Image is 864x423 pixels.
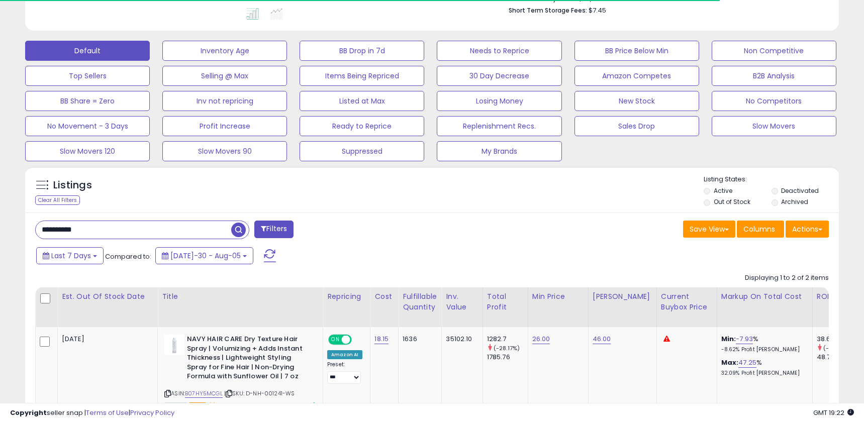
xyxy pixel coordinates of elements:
[437,41,561,61] button: Needs to Reprice
[781,197,808,206] label: Archived
[817,291,853,302] div: ROI
[745,273,829,283] div: Displaying 1 to 2 of 2 items
[446,335,474,344] div: 35102.10
[446,291,478,312] div: Inv. value
[437,91,561,111] button: Losing Money
[683,221,735,238] button: Save View
[130,408,174,417] a: Privacy Policy
[36,247,104,264] button: Last 7 Days
[743,224,775,234] span: Columns
[155,247,253,264] button: [DATE]-30 - Aug-05
[187,335,309,384] b: NAVY HAIR CARE Dry Texture Hair Spray | Volumizing + Adds Instant Thickness | Lightweight Styling...
[494,344,520,352] small: (-28.17%)
[170,251,241,261] span: [DATE]-30 - Aug-05
[721,358,739,367] b: Max:
[189,402,206,411] span: FBA
[574,41,699,61] button: BB Price Below Min
[437,66,561,86] button: 30 Day Decrease
[403,291,437,312] div: Fulfillable Quantity
[25,141,150,161] button: Slow Movers 120
[721,291,808,302] div: Markup on Total Cost
[327,350,362,359] div: Amazon AI
[164,402,187,411] span: All listings currently available for purchase on Amazon
[224,389,295,397] span: | SKU: D-NH-001241-WS
[437,116,561,136] button: Replenishment Recs.
[721,346,805,353] p: -8.62% Profit [PERSON_NAME]
[721,358,805,377] div: %
[25,91,150,111] button: BB Share = Zero
[704,175,839,184] p: Listing States:
[162,291,319,302] div: Title
[737,221,784,238] button: Columns
[374,334,389,344] a: 18.15
[10,408,174,418] div: seller snap | |
[509,6,587,15] b: Short Term Storage Fees:
[162,141,287,161] button: Slow Movers 90
[254,221,294,238] button: Filters
[712,116,836,136] button: Slow Movers
[593,291,652,302] div: [PERSON_NAME]
[721,370,805,377] p: 32.09% Profit [PERSON_NAME]
[721,334,736,344] b: Min:
[62,335,150,344] p: [DATE]
[300,91,424,111] button: Listed at Max
[206,402,217,409] i: hazardous material
[300,66,424,86] button: Items Being Repriced
[574,66,699,86] button: Amazon Competes
[781,186,819,195] label: Deactivated
[714,186,732,195] label: Active
[817,353,857,362] div: 48.71%
[717,287,812,327] th: The percentage added to the cost of goods (COGS) that forms the calculator for Min & Max prices.
[714,197,750,206] label: Out of Stock
[589,6,606,15] span: $7.45
[162,116,287,136] button: Profit Increase
[185,389,223,398] a: B07HY5MCGL
[532,334,550,344] a: 26.00
[51,251,91,261] span: Last 7 Days
[327,361,362,384] div: Preset:
[487,335,528,344] div: 1282.7
[25,116,150,136] button: No Movement - 3 Days
[403,335,434,344] div: 1636
[62,291,153,302] div: Est. Out Of Stock Date
[593,334,611,344] a: 46.00
[300,116,424,136] button: Ready to Reprice
[300,141,424,161] button: Suppressed
[532,291,584,302] div: Min Price
[487,353,528,362] div: 1785.76
[813,408,854,417] span: 2025-08-13 19:22 GMT
[712,91,836,111] button: No Competitors
[712,66,836,86] button: B2B Analysis
[574,91,699,111] button: New Stock
[25,41,150,61] button: Default
[25,66,150,86] button: Top Sellers
[817,335,857,344] div: 38.62%
[721,335,805,353] div: %
[300,41,424,61] button: BB Drop in 7d
[329,336,342,344] span: ON
[105,252,151,261] span: Compared to:
[53,178,92,192] h5: Listings
[823,344,850,352] small: (-20.71%)
[712,41,836,61] button: Non Competitive
[164,335,184,355] img: 317t6gji6qL._SL40_.jpg
[661,291,713,312] div: Current Buybox Price
[162,41,287,61] button: Inventory Age
[738,358,756,368] a: 47.25
[350,336,366,344] span: OFF
[786,221,829,238] button: Actions
[327,291,366,302] div: Repricing
[162,91,287,111] button: Inv not repricing
[574,116,699,136] button: Sales Drop
[10,408,47,417] strong: Copyright
[35,195,80,205] div: Clear All Filters
[487,291,524,312] div: Total Profit
[736,334,753,344] a: -7.93
[86,408,129,417] a: Terms of Use
[437,141,561,161] button: My Brands
[162,66,287,86] button: Selling @ Max
[374,291,394,302] div: Cost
